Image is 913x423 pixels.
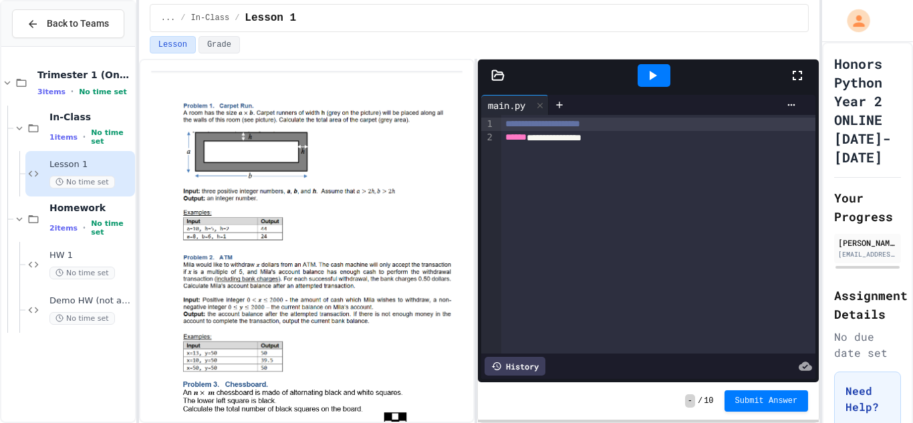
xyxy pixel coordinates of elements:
[481,131,495,144] div: 2
[49,250,132,261] span: HW 1
[49,224,78,233] span: 2 items
[191,13,230,23] span: In-Class
[83,132,86,142] span: •
[735,396,798,406] span: Submit Answer
[845,383,890,415] h3: Need Help?
[12,9,124,38] button: Back to Teams
[49,159,132,170] span: Lesson 1
[83,223,86,233] span: •
[838,249,897,259] div: [EMAIL_ADDRESS][DOMAIN_NAME]
[150,36,196,53] button: Lesson
[245,10,296,26] span: Lesson 1
[91,219,132,237] span: No time set
[235,13,239,23] span: /
[49,111,132,123] span: In-Class
[49,133,78,142] span: 1 items
[838,237,897,249] div: [PERSON_NAME]
[485,357,545,376] div: History
[199,36,240,53] button: Grade
[49,202,132,214] span: Homework
[91,128,132,146] span: No time set
[704,396,713,406] span: 10
[698,396,702,406] span: /
[161,13,176,23] span: ...
[802,311,900,368] iframe: chat widget
[481,118,495,131] div: 1
[834,286,901,323] h2: Assignment Details
[180,13,185,23] span: /
[49,176,115,188] span: No time set
[37,69,132,81] span: Trimester 1 (Online HP2)
[834,54,901,166] h1: Honors Python Year 2 ONLINE [DATE]-[DATE]
[834,188,901,226] h2: Your Progress
[49,267,115,279] span: No time set
[685,394,695,408] span: -
[71,86,74,97] span: •
[481,95,549,115] div: main.py
[79,88,127,96] span: No time set
[725,390,809,412] button: Submit Answer
[481,98,532,112] div: main.py
[49,312,115,325] span: No time set
[49,295,132,307] span: Demo HW (not a real one)
[37,88,66,96] span: 3 items
[857,370,900,410] iframe: chat widget
[834,6,874,35] div: My Account
[47,17,109,31] span: Back to Teams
